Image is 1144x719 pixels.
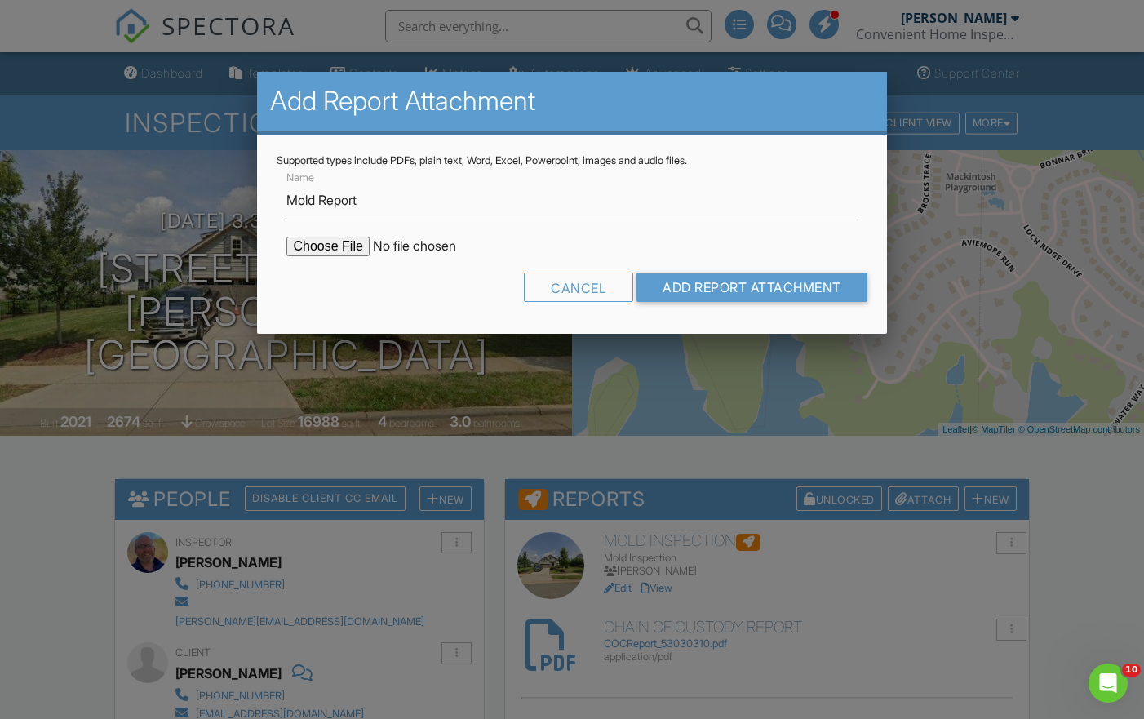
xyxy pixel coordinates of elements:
h2: Add Report Attachment [270,85,873,118]
input: Add Report Attachment [636,273,867,302]
span: 10 [1122,664,1141,677]
div: Supported types include PDFs, plain text, Word, Excel, Powerpoint, images and audio files. [277,154,867,167]
label: Name [286,171,314,185]
iframe: Intercom live chat [1089,664,1128,703]
div: Cancel [524,273,633,302]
